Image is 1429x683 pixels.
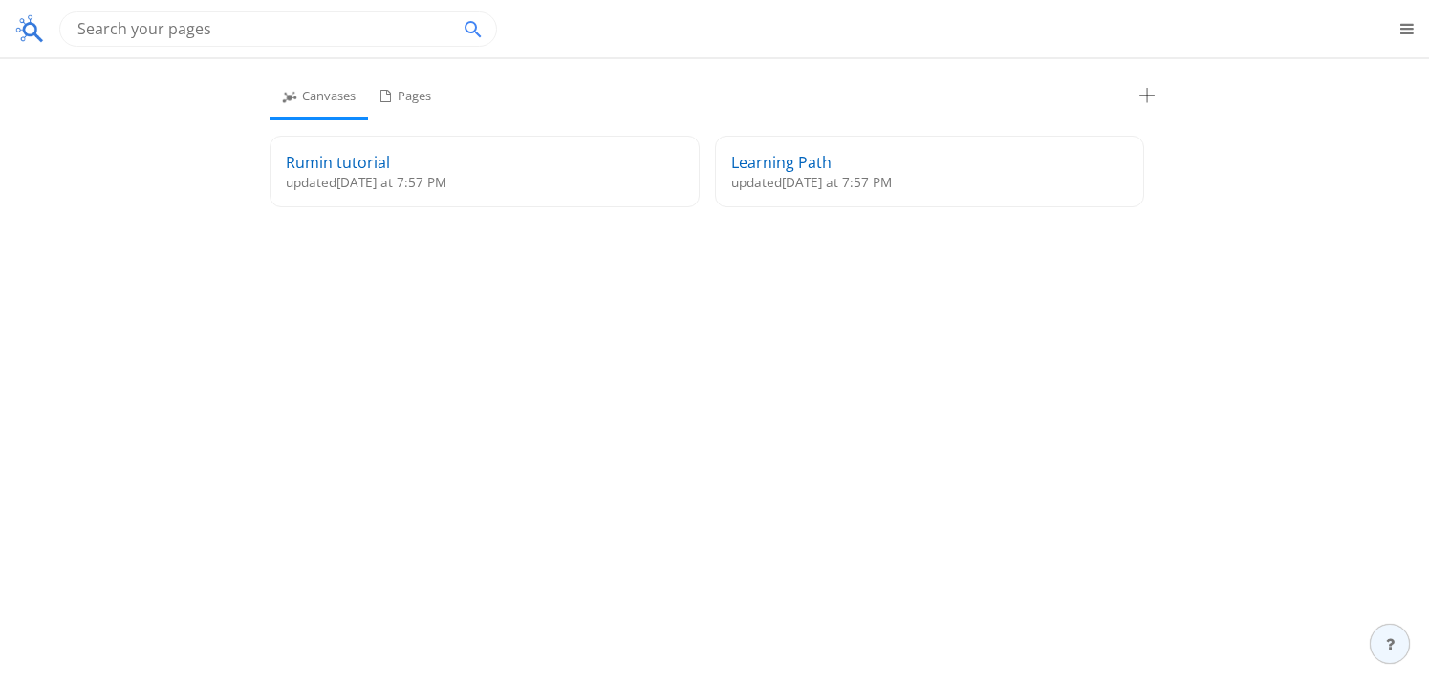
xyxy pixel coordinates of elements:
div: Rumin tutorial [286,152,682,173]
div: Learning Path [731,152,1128,173]
div: Pages [368,75,444,117]
div: updated [DATE] at 7:57 PM [731,173,1128,191]
img: logo-search2.png [15,14,44,43]
a: Learning Pathupdated[DATE] at 7:57 PM [716,137,1143,206]
img: plus-icon.svg.svg [1135,82,1159,107]
div: Canvases [270,75,368,120]
input: Search your pages [76,12,462,45]
img: icon-network-gray.png [282,90,297,105]
div: updated [DATE] at 7:57 PM [286,173,682,191]
a: Rumin tutorialupdated[DATE] at 7:57 PM [271,137,698,206]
